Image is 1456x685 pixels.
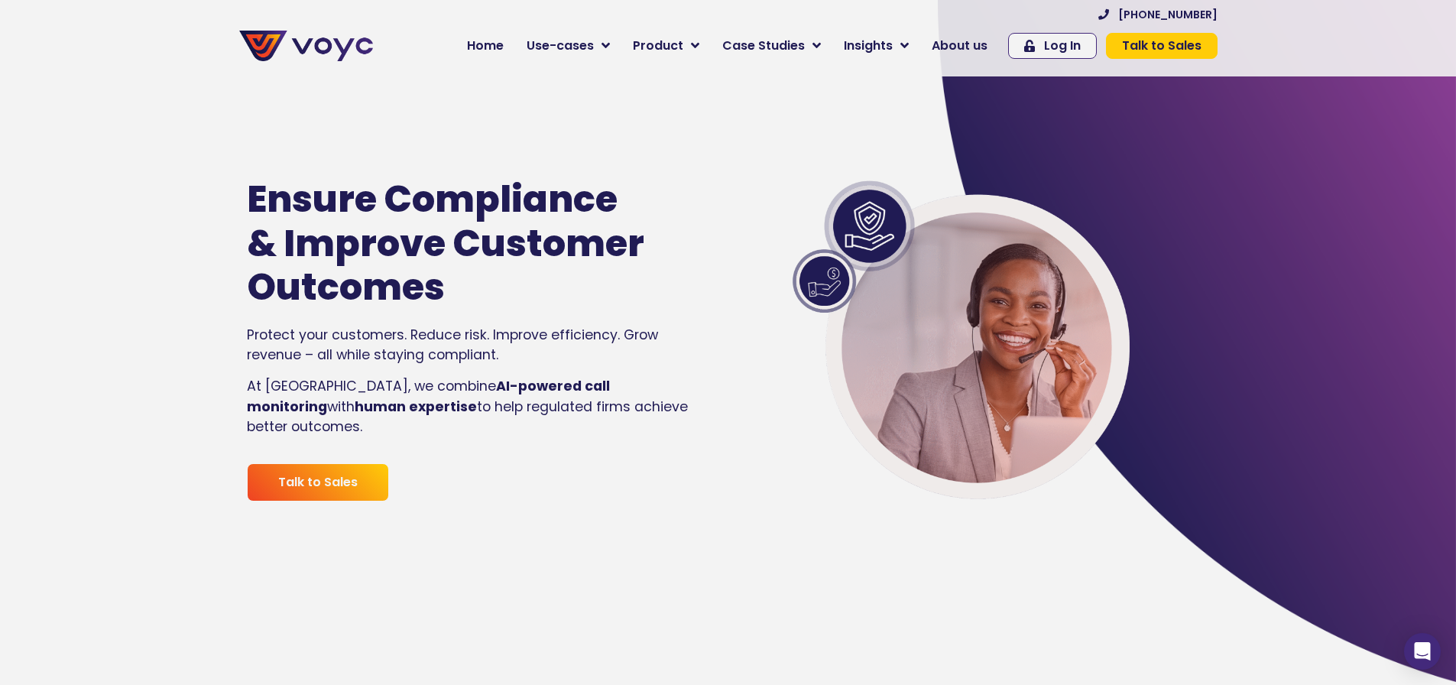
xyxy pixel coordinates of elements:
span: Home [467,37,504,55]
img: voyc-full-logo [239,31,373,61]
span: Case Studies [722,37,805,55]
a: Log In [1008,33,1097,59]
p: At [GEOGRAPHIC_DATA], we combine with to help regulated firms achieve better outcomes. [247,376,695,437]
a: Home [456,31,515,61]
span: Use-cases [527,37,594,55]
span: Product [633,37,683,55]
span: Talk to Sales [1122,40,1201,52]
a: Talk to Sales [1106,33,1218,59]
div: Open Intercom Messenger [1404,633,1441,670]
a: Case Studies [711,31,832,61]
a: [PHONE_NUMBER] [1098,9,1218,20]
span: [PHONE_NUMBER] [1118,9,1218,20]
span: Insights [844,37,893,55]
span: Talk to Sales [278,476,358,489]
h1: Ensure Compliance & Improve Customer Outcomes [247,177,649,310]
span: About us [932,37,987,55]
a: Insights [832,31,920,61]
span: Log In [1044,40,1081,52]
a: About us [920,31,999,61]
p: Protect your customers. Reduce risk. Improve efficiency. Grow revenue – all while staying compliant. [247,325,695,365]
a: Use-cases [515,31,621,61]
a: Product [621,31,711,61]
strong: human expertise [355,398,477,416]
strong: AI-powered call monitoring [247,377,610,415]
a: Talk to Sales [247,463,389,502]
